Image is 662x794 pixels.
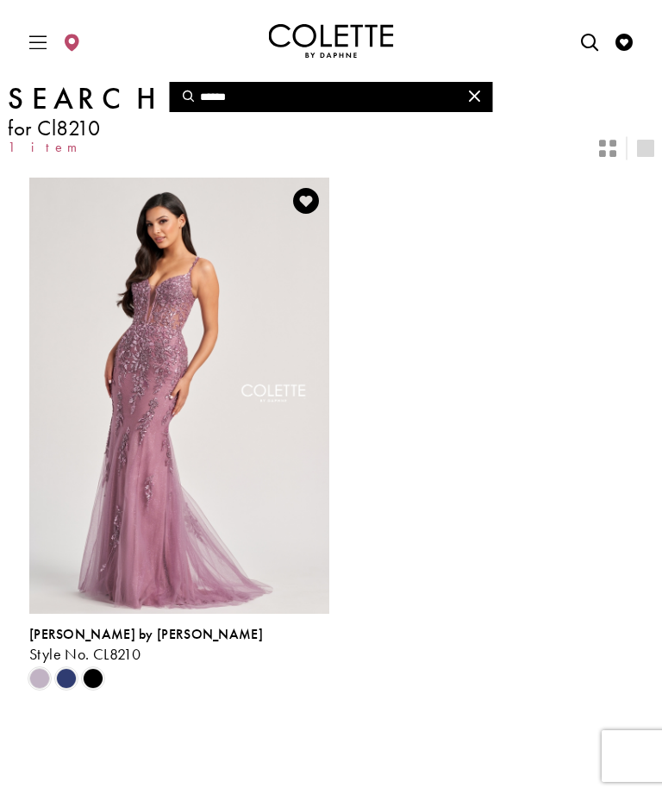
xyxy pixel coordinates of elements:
[637,140,654,157] span: Switch layout to 1 columns
[29,625,263,643] span: [PERSON_NAME] by [PERSON_NAME]
[599,140,616,157] span: Switch layout to 2 columns
[22,14,90,69] div: Header Menu Left. Buttons: Hamburger menu , Store Locator
[8,140,81,154] span: 1 item
[170,82,493,112] input: Search
[611,17,637,65] a: Visit Wishlist Page
[8,116,654,140] h3: for Cl8210
[577,17,603,65] a: Open Search dialog
[83,668,103,689] i: Black
[269,24,394,59] a: Colette by Daphne Homepage
[170,82,207,112] button: Submit Search
[29,644,141,664] span: Style No. CL8210
[455,82,492,112] button: Close Search
[59,17,84,65] a: Visit Store Locator page
[29,178,633,689] div: Product List
[170,82,493,112] div: Search form
[288,183,324,219] a: Add to Wishlist
[56,668,77,689] i: Navy Blue
[573,14,641,69] div: Header Menu. Buttons: Search, Wishlist
[8,82,654,116] h1: Search Results
[29,668,50,689] i: Heather
[29,178,329,614] a: Visit Colette by Daphne Style No. CL8210 Page
[25,17,51,65] span: Toggle Main Navigation Menu
[29,627,329,663] div: Colette by Daphne Style No. CL8210
[269,24,394,59] img: Colette by Daphne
